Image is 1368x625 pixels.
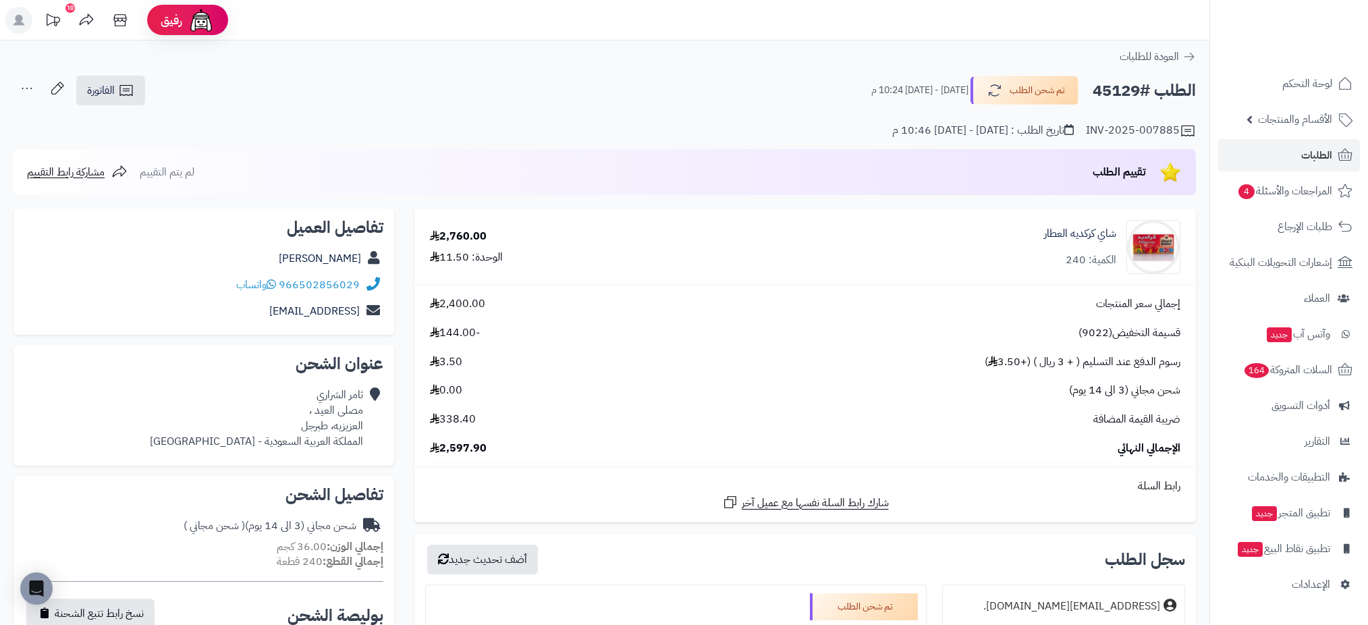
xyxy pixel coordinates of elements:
small: [DATE] - [DATE] 10:24 م [871,84,968,97]
span: جديد [1267,327,1292,342]
img: ai-face.png [188,7,215,34]
span: التقارير [1305,432,1330,451]
span: شارك رابط السلة نفسها مع عميل آخر [742,495,889,511]
span: التطبيقات والخدمات [1248,468,1330,487]
span: وآتس آب [1265,325,1330,344]
a: أدوات التسويق [1218,389,1360,422]
a: الفاتورة [76,76,145,105]
span: تطبيق المتجر [1251,504,1330,522]
span: المراجعات والأسئلة [1237,182,1332,200]
span: الإعدادات [1292,575,1330,594]
a: لوحة التحكم [1218,67,1360,100]
span: رفيق [161,12,182,28]
span: إشعارات التحويلات البنكية [1230,253,1332,272]
a: [EMAIL_ADDRESS] [269,303,360,319]
button: أضف تحديث جديد [427,545,538,574]
small: 36.00 كجم [277,539,383,555]
span: رسوم الدفع عند التسليم ( + 3 ريال ) (+3.50 ) [985,354,1180,370]
span: -144.00 [430,325,480,341]
h2: تفاصيل العميل [24,219,383,236]
small: 240 قطعة [277,553,383,570]
a: 966502856029 [279,277,360,293]
div: 2,760.00 [430,229,487,244]
span: العودة للطلبات [1120,49,1179,65]
span: السلات المتروكة [1243,360,1332,379]
strong: إجمالي القطع: [323,553,383,570]
a: التقارير [1218,425,1360,458]
strong: إجمالي الوزن: [327,539,383,555]
a: السلات المتروكة164 [1218,354,1360,386]
a: الإعدادات [1218,568,1360,601]
span: جديد [1238,542,1263,557]
span: ( شحن مجاني ) [184,518,245,534]
a: شارك رابط السلة نفسها مع عميل آخر [722,494,889,511]
h2: تفاصيل الشحن [24,487,383,503]
a: تطبيق نقاط البيعجديد [1218,533,1360,565]
span: 164 [1244,363,1269,378]
span: جديد [1252,506,1277,521]
h2: الطلب #45129 [1093,77,1196,105]
span: لم يتم التقييم [140,164,194,180]
span: 0.00 [430,383,462,398]
span: الإجمالي النهائي [1118,441,1180,456]
div: شحن مجاني (3 الى 14 يوم) [184,518,356,534]
span: إجمالي سعر المنتجات [1096,296,1180,312]
span: العملاء [1304,289,1330,308]
div: Open Intercom Messenger [20,572,53,605]
a: المراجعات والأسئلة4 [1218,175,1360,207]
h2: عنوان الشحن [24,356,383,372]
div: تاريخ الطلب : [DATE] - [DATE] 10:46 م [892,123,1074,138]
a: تحديثات المنصة [36,7,70,37]
span: تقييم الطلب [1093,164,1146,180]
span: أدوات التسويق [1271,396,1330,415]
div: INV-2025-007885 [1086,123,1196,139]
span: شحن مجاني (3 الى 14 يوم) [1069,383,1180,398]
a: التطبيقات والخدمات [1218,461,1360,493]
div: [EMAIL_ADDRESS][DOMAIN_NAME]. [983,599,1160,614]
a: الطلبات [1218,139,1360,171]
a: العودة للطلبات [1120,49,1196,65]
a: وآتس آبجديد [1218,318,1360,350]
div: الوحدة: 11.50 [430,250,503,265]
h2: بوليصة الشحن [288,607,383,624]
div: رابط السلة [420,479,1191,494]
span: 338.40 [430,412,476,427]
span: 2,400.00 [430,296,485,312]
a: طلبات الإرجاع [1218,211,1360,243]
div: الكمية: 240 [1066,252,1116,268]
a: مشاركة رابط التقييم [27,164,128,180]
span: تطبيق نقاط البيع [1236,539,1330,558]
img: 1735151917-Alattar%20Karkade-90x90.jpg [1127,220,1180,274]
span: طلبات الإرجاع [1278,217,1332,236]
span: الفاتورة [87,82,115,99]
span: ضريبة القيمة المضافة [1093,412,1180,427]
button: تم شحن الطلب [970,76,1078,105]
div: ثامر الشراري مصلى العيد ، العزيزيه، طبرجل المملكة العربية السعودية - [GEOGRAPHIC_DATA] [150,387,363,449]
span: 2,597.90 [430,441,487,456]
a: واتساب [236,277,276,293]
span: 3.50 [430,354,462,370]
span: 4 [1238,184,1255,199]
a: إشعارات التحويلات البنكية [1218,246,1360,279]
h3: سجل الطلب [1105,551,1185,568]
div: 10 [65,3,75,13]
span: مشاركة رابط التقييم [27,164,105,180]
a: تطبيق المتجرجديد [1218,497,1360,529]
a: [PERSON_NAME] [279,250,361,267]
img: logo-2.png [1276,36,1355,65]
div: تم شحن الطلب [810,593,918,620]
span: لوحة التحكم [1282,74,1332,93]
span: قسيمة التخفيض(9022) [1078,325,1180,341]
a: شاي كركديه العطار [1044,226,1116,242]
span: الطلبات [1301,146,1332,165]
span: الأقسام والمنتجات [1258,110,1332,129]
a: العملاء [1218,282,1360,315]
span: نسخ رابط تتبع الشحنة [55,605,144,622]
